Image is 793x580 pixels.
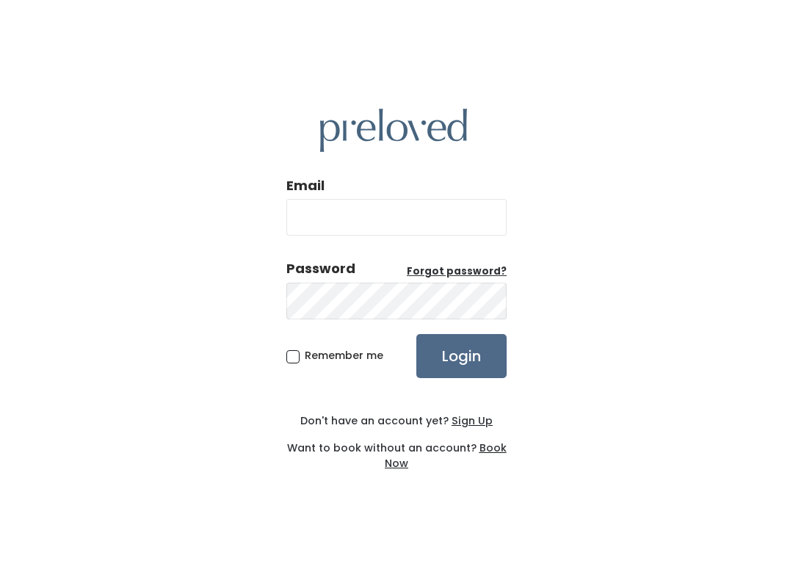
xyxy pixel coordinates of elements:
[416,334,507,378] input: Login
[385,441,507,471] a: Book Now
[305,348,383,363] span: Remember me
[452,413,493,428] u: Sign Up
[449,413,493,428] a: Sign Up
[286,176,325,195] label: Email
[286,413,507,429] div: Don't have an account yet?
[407,264,507,278] u: Forgot password?
[320,109,467,152] img: preloved logo
[286,429,507,471] div: Want to book without an account?
[407,264,507,279] a: Forgot password?
[286,259,355,278] div: Password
